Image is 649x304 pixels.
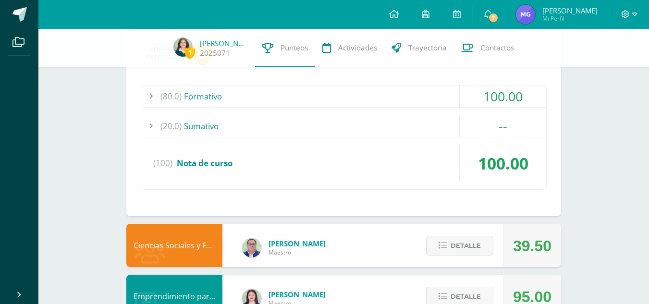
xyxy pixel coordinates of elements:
span: [PERSON_NAME] [542,6,598,15]
span: 1 [184,47,195,59]
div: Ciencias Sociales y Formación Ciudadana [126,224,222,267]
span: (80.0) [160,85,182,107]
span: Trayectoria [408,43,447,53]
div: 39.50 [513,224,551,268]
span: Maestro [269,248,326,256]
button: Detalle [426,236,493,255]
a: [PERSON_NAME] [200,38,248,48]
img: c1c1b07ef08c5b34f56a5eb7b3c08b85.png [242,238,261,257]
a: Contactos [454,29,521,67]
span: Actividades [338,43,377,53]
img: dc07ea243ad560034c8e307f2f4a0548.png [516,5,535,24]
div: 100.00 [460,145,546,182]
img: 74529d9ccb5ba980c3eb58d999e7ce3d.png [173,37,193,57]
span: [PERSON_NAME] [269,290,326,299]
span: Detalle [451,237,481,255]
div: 100.00 [460,85,546,107]
span: [PERSON_NAME] [269,239,326,248]
a: Trayectoria [384,29,454,67]
div: -- [460,115,546,137]
a: Actividades [315,29,384,67]
span: (20.0) [160,115,182,137]
a: Punteos [255,29,315,67]
span: (100) [153,145,172,182]
span: 7 [488,12,499,23]
a: 2025071 [200,48,230,58]
div: Sumativo [141,115,546,137]
span: Punteos [281,43,308,53]
div: Formativo [141,85,546,107]
span: Contactos [480,43,514,53]
span: Nota de curso [177,158,233,169]
span: Mi Perfil [542,14,598,23]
